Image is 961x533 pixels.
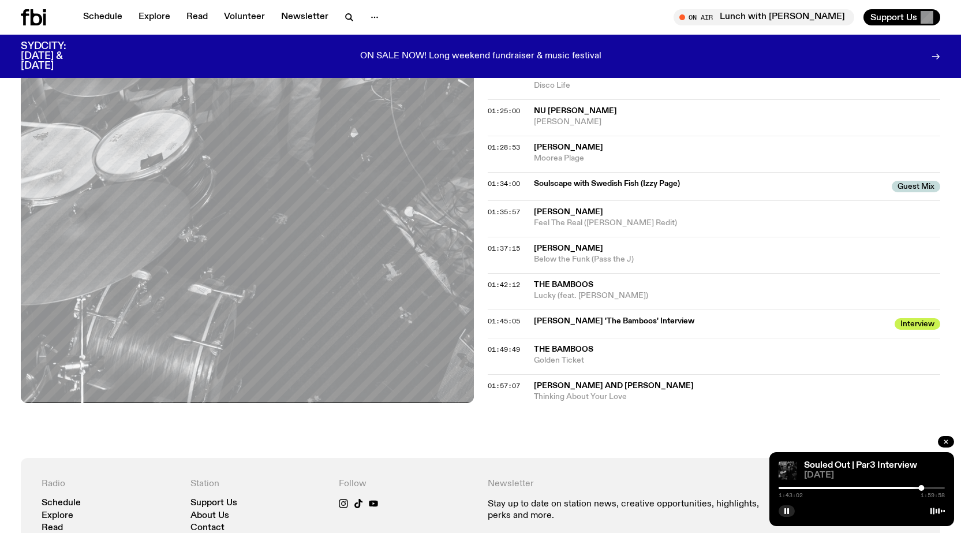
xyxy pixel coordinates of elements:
h3: SYDCITY: [DATE] & [DATE] [21,42,95,71]
span: [DATE] [804,471,945,480]
button: 01:42:12 [488,282,520,288]
a: Contact [190,524,225,532]
button: 01:34:00 [488,181,520,187]
button: 01:20:13 [488,72,520,78]
a: Support Us [190,499,237,508]
span: Nu [PERSON_NAME] [534,107,617,115]
button: Support Us [863,9,940,25]
a: Explore [42,512,73,520]
span: Thinking About Your Love [534,392,941,402]
span: 01:42:12 [488,280,520,289]
span: [PERSON_NAME] [534,117,941,128]
span: [PERSON_NAME] 'The Bamboos' Interview [534,316,888,327]
span: Soulscape with Swedish Fish (Izzy Page) [534,178,885,189]
span: 1:43:02 [779,493,803,498]
span: Guest Mix [892,181,940,192]
span: Golden Ticket [534,355,941,366]
span: The Bamboos [534,281,593,289]
button: On AirLunch with [PERSON_NAME] [674,9,854,25]
span: Lucky (feat. [PERSON_NAME]) [534,290,941,301]
p: ON SALE NOW! Long weekend fundraiser & music festival [360,51,601,62]
span: Moorea Plage [534,153,941,164]
span: 01:49:49 [488,345,520,354]
a: Volunteer [217,9,272,25]
button: 01:28:53 [488,144,520,151]
span: The Bamboos [534,345,593,353]
a: Schedule [76,9,129,25]
a: Souled Out | Par3 Interview [804,461,917,470]
h4: Radio [42,479,177,490]
button: 01:35:57 [488,209,520,215]
h4: Station [190,479,326,490]
button: 01:45:05 [488,318,520,325]
span: [PERSON_NAME] [534,208,603,216]
a: Newsletter [274,9,335,25]
span: 01:34:00 [488,179,520,188]
span: Support Us [870,12,917,23]
span: Interview [895,318,940,330]
a: About Us [190,512,229,520]
span: Below the Funk (Pass the J) [534,254,941,265]
button: 01:49:49 [488,346,520,353]
span: Disco Life [534,80,941,91]
span: 01:45:05 [488,316,520,326]
span: 01:57:07 [488,381,520,390]
span: 01:37:15 [488,244,520,253]
span: 01:28:53 [488,143,520,152]
a: Read [42,524,63,532]
span: 01:25:00 [488,106,520,115]
button: 01:57:07 [488,383,520,389]
a: Read [180,9,215,25]
button: 01:37:15 [488,245,520,252]
p: Stay up to date on station news, creative opportunities, highlights, perks and more. [488,499,771,521]
span: Feel The Real ([PERSON_NAME] Redit) [534,218,941,229]
button: 01:25:00 [488,108,520,114]
a: Schedule [42,499,81,508]
a: Explore [132,9,177,25]
span: [PERSON_NAME] and [PERSON_NAME] [534,382,694,390]
span: 1:59:58 [921,493,945,498]
h4: Newsletter [488,479,771,490]
span: [PERSON_NAME] [534,244,603,252]
h4: Follow [339,479,474,490]
span: 01:35:57 [488,207,520,217]
span: [PERSON_NAME] [534,143,603,151]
